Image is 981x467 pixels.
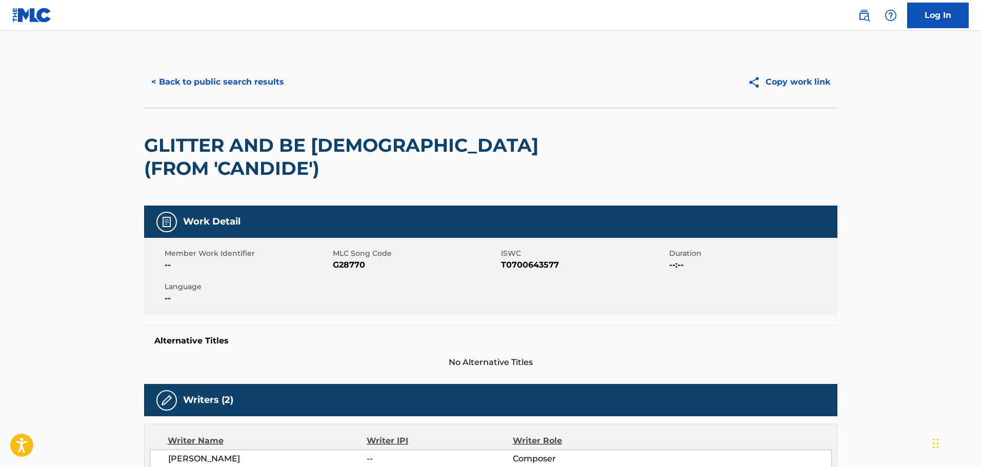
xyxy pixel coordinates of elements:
[854,5,874,26] a: Public Search
[740,69,837,95] button: Copy work link
[144,356,837,369] span: No Alternative Titles
[154,336,827,346] h5: Alternative Titles
[12,8,52,23] img: MLC Logo
[907,3,969,28] a: Log In
[501,248,667,259] span: ISWC
[669,259,835,271] span: --:--
[880,5,901,26] div: Help
[165,281,330,292] span: Language
[144,134,560,180] h2: GLITTER AND BE [DEMOGRAPHIC_DATA] (FROM 'CANDIDE')
[885,9,897,22] img: help
[513,435,646,447] div: Writer Role
[858,9,870,22] img: search
[367,453,512,465] span: --
[748,76,766,89] img: Copy work link
[933,428,939,459] div: Drag
[165,292,330,304] span: --
[165,259,330,271] span: --
[669,248,835,259] span: Duration
[183,216,241,228] h5: Work Detail
[367,435,513,447] div: Writer IPI
[168,435,367,447] div: Writer Name
[144,69,291,95] button: < Back to public search results
[501,259,667,271] span: T0700643577
[168,453,367,465] span: [PERSON_NAME]
[165,248,330,259] span: Member Work Identifier
[183,394,233,406] h5: Writers (2)
[333,248,498,259] span: MLC Song Code
[513,453,646,465] span: Composer
[161,216,173,228] img: Work Detail
[930,418,981,467] iframe: Chat Widget
[333,259,498,271] span: G28770
[161,394,173,407] img: Writers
